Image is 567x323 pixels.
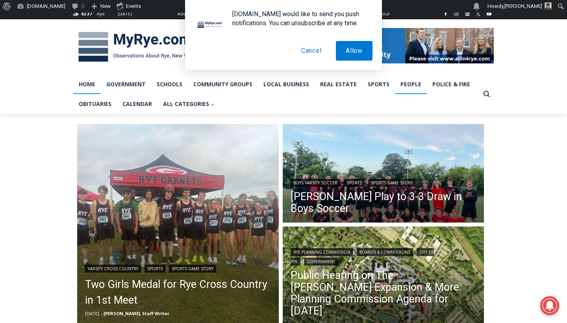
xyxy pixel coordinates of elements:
a: Sports [145,265,165,273]
div: | | [85,263,271,273]
a: [PERSON_NAME] Play to 3-3 Draw in Boys Soccer [291,191,476,214]
a: Intern @ [DOMAIN_NAME] [189,76,382,98]
a: Read More Rye, Harrison Play to 3-3 Draw in Boys Soccer [283,124,484,225]
span: – [101,310,104,316]
a: Obituaries [73,94,117,114]
a: Sports [344,179,365,187]
a: City of Rye [291,248,434,265]
img: notification icon [195,9,226,41]
a: Schools [151,74,188,94]
a: Public Hearing on The [PERSON_NAME] Expansion & More: Planning Commission Agenda for [DATE] [291,269,476,317]
a: Sports [362,74,395,94]
a: Police & Fire [427,74,476,94]
a: Boys Varsity Soccer [291,179,340,187]
a: Two Girls Medal for Rye Cross Country in 1st Meet [85,277,271,308]
button: Cancel [291,41,332,61]
div: | | | [291,247,476,265]
a: Calendar [117,94,157,114]
a: Rye Planning Commission [291,248,353,256]
a: Sports Game Story [368,179,415,187]
a: Government [304,258,338,265]
span: Open Tues. - Sun. [PHONE_NUMBER] [2,2,77,32]
a: [PERSON_NAME], Staff Writer [104,310,169,316]
a: Community Groups [188,74,258,94]
button: Allow [336,41,372,61]
a: Local Business [258,74,315,94]
img: (PHOTO: The 2025 Rye Boys Varsity Soccer team. Contributed.) [283,124,484,225]
nav: Primary Navigation [73,74,480,114]
a: People [395,74,427,94]
button: View Search Form [480,87,494,101]
div: | | [291,177,476,187]
a: Boards & Commissions [357,248,413,256]
a: Sports Game Story [169,265,216,273]
a: Real Estate [315,74,362,94]
a: Varsity Cross Country [85,265,141,273]
a: Open Tues. - Sun. [PHONE_NUMBER] [0,0,79,19]
a: Government [101,74,151,94]
div: [DOMAIN_NAME] would like to send you push notifications. You can unsubscribe at any time. [226,9,372,28]
a: Home [73,74,101,94]
button: Child menu of All Categories [157,94,220,114]
time: [DATE] [85,310,99,316]
span: Intern @ [DOMAIN_NAME] [206,78,365,96]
